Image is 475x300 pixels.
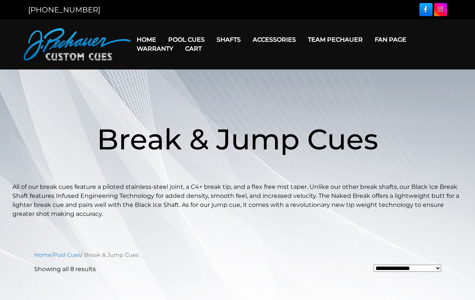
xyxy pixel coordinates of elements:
select: Shop order [374,265,441,272]
a: Shafts [211,30,247,49]
p: All of our break cues feature a piloted stainless-steel joint, a C4+ break tip, and a flex free m... [12,182,463,219]
a: Pool Cues [162,30,211,49]
a: Home [131,30,162,49]
a: Team Pechauer [302,30,369,49]
a: Cart [179,39,208,58]
a: Warranty [131,39,179,58]
img: Pechauer Custom Cues [24,28,131,60]
span: Break & Jump Cues [97,122,378,157]
a: [PHONE_NUMBER] [28,5,100,14]
a: Accessories [247,30,302,49]
a: Home [34,252,51,258]
a: Fan Page [369,30,412,49]
a: Pool Cues [53,252,81,258]
nav: Breadcrumb [34,251,441,259]
p: Showing all 8 results [34,265,96,274]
